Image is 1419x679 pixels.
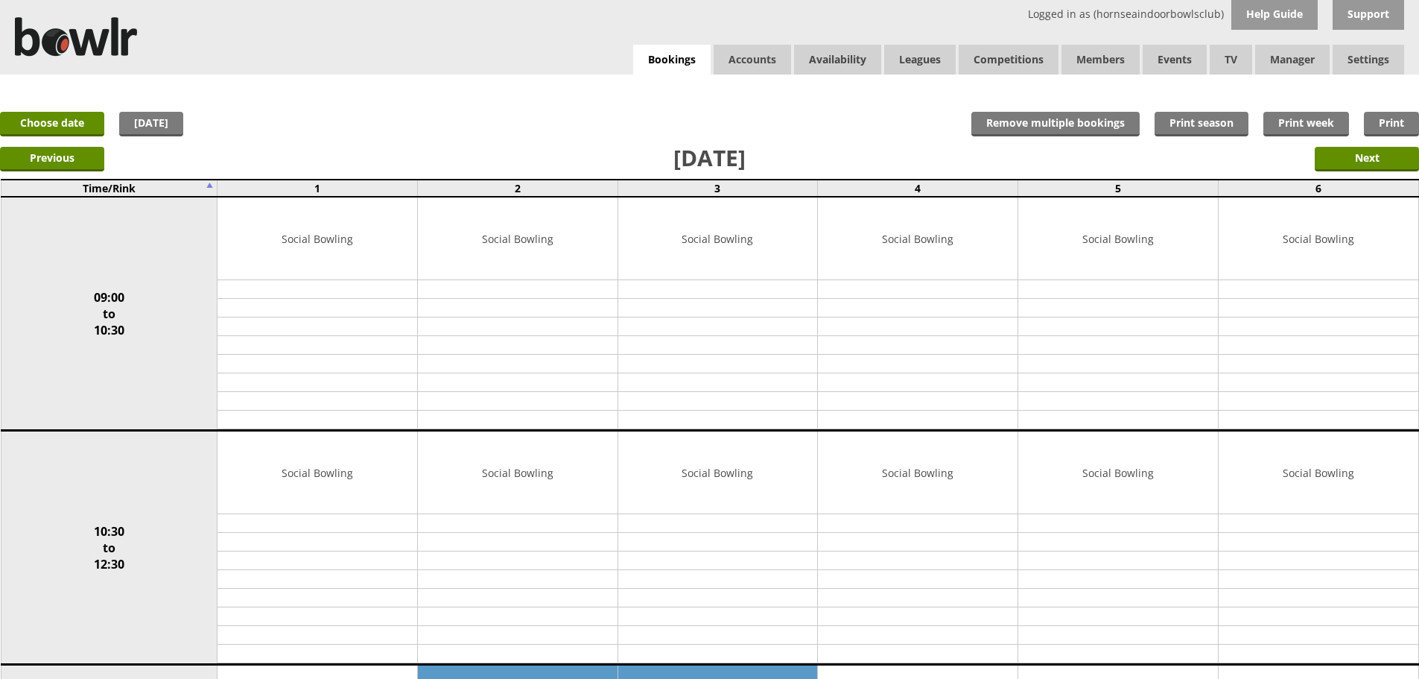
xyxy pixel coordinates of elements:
[818,180,1018,197] td: 4
[218,432,417,514] td: Social Bowling
[417,180,618,197] td: 2
[1143,45,1207,75] a: Events
[818,198,1018,280] td: Social Bowling
[618,198,818,280] td: Social Bowling
[818,432,1018,514] td: Social Bowling
[1219,198,1418,280] td: Social Bowling
[1364,112,1419,136] a: Print
[1210,45,1252,75] span: TV
[1,431,218,665] td: 10:30 to 12:30
[1263,112,1349,136] a: Print week
[618,432,818,514] td: Social Bowling
[633,45,711,75] a: Bookings
[794,45,881,75] a: Availability
[1,180,218,197] td: Time/Rink
[1219,432,1418,514] td: Social Bowling
[1061,45,1140,75] span: Members
[1,197,218,431] td: 09:00 to 10:30
[218,198,417,280] td: Social Bowling
[971,112,1140,136] input: Remove multiple bookings
[714,45,791,75] span: Accounts
[119,112,183,136] a: [DATE]
[1315,147,1419,171] input: Next
[218,180,418,197] td: 1
[1255,45,1330,75] span: Manager
[1018,198,1218,280] td: Social Bowling
[1333,45,1404,75] span: Settings
[1018,180,1219,197] td: 5
[418,198,618,280] td: Social Bowling
[884,45,956,75] a: Leagues
[1218,180,1418,197] td: 6
[618,180,818,197] td: 3
[1155,112,1248,136] a: Print season
[959,45,1058,75] a: Competitions
[418,432,618,514] td: Social Bowling
[1018,432,1218,514] td: Social Bowling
